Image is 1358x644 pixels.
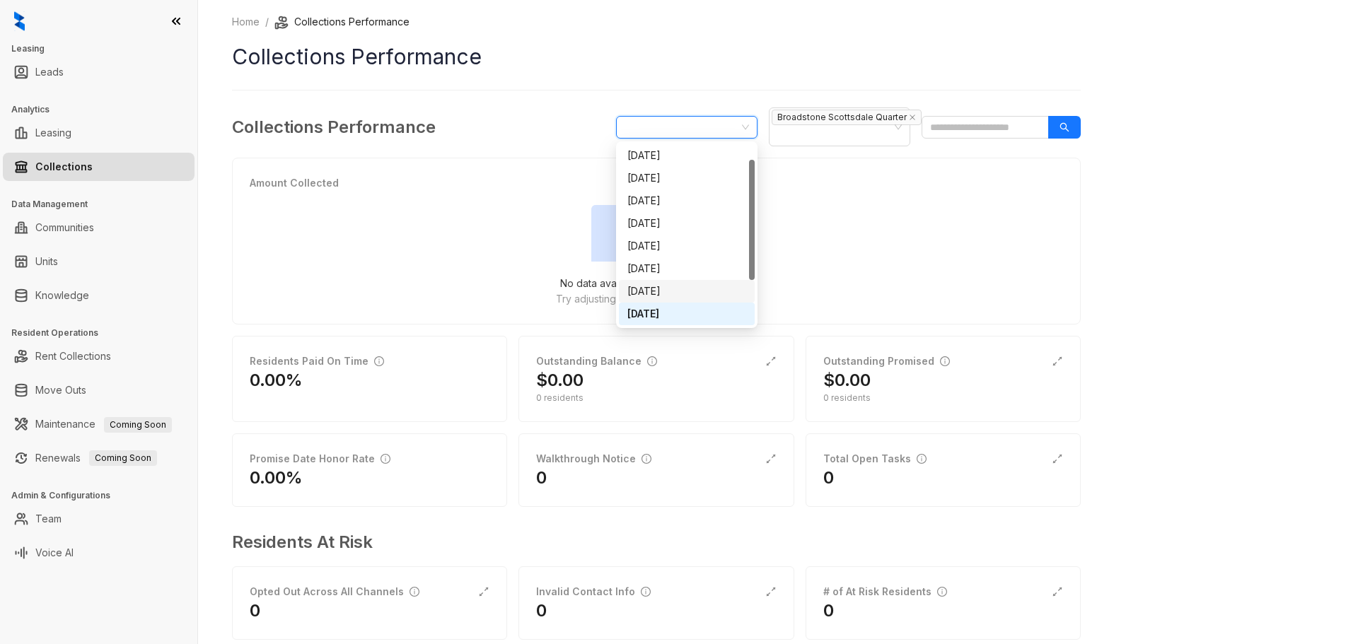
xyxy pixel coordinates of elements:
div: [DATE] [627,283,746,299]
h2: 0.00% [250,369,303,392]
div: May 2025 [619,212,755,235]
div: February 2025 [619,144,755,167]
div: [DATE] [627,261,746,276]
span: expand-alt [1052,356,1063,367]
div: # of At Risk Residents [823,584,947,599]
li: Team [3,505,195,533]
h1: Collections Performance [232,41,1081,73]
span: info-circle [647,356,657,366]
h2: 0 [250,599,260,622]
a: Units [35,247,58,276]
div: Invalid Contact Info [536,584,651,599]
div: April 2025 [619,189,755,212]
li: Collections [3,153,195,181]
div: Total Open Tasks [823,451,927,467]
li: Renewals [3,444,195,472]
li: Leasing [3,119,195,147]
h2: 0 [823,467,834,489]
p: No data available for the selected period [560,276,753,291]
span: Coming Soon [89,450,157,466]
li: Move Outs [3,376,195,404]
div: Opted Out Across All Channels [250,584,419,599]
span: expand-alt [1052,453,1063,464]
div: Residents Paid On Time [250,353,384,369]
div: September 2025 [619,303,755,325]
span: Broadstone Scottsdale Quarter [772,110,922,125]
a: Collections [35,153,93,181]
h2: $0.00 [823,369,871,392]
span: info-circle [917,454,927,464]
h2: 0 [536,599,547,622]
li: / [265,14,269,30]
span: expand-alt [765,586,777,597]
h3: Resident Operations [11,327,197,339]
div: [DATE] [627,148,746,163]
span: expand-alt [765,453,777,464]
h2: 0 [823,599,834,622]
div: March 2025 [619,167,755,189]
li: Units [3,247,195,276]
div: [DATE] [627,238,746,254]
h2: $0.00 [536,369,584,392]
span: search [1060,122,1069,132]
h3: Admin & Configurations [11,489,197,502]
a: Voice AI [35,539,74,567]
span: close [909,114,916,121]
span: expand-alt [478,586,489,597]
a: Rent Collections [35,342,111,370]
div: [DATE] [627,193,746,209]
div: June 2025 [619,235,755,257]
h3: Collections Performance [232,115,436,140]
span: info-circle [410,587,419,597]
h2: 0 [536,467,547,489]
li: Communities [3,213,195,242]
li: Knowledge [3,281,195,310]
a: RenewalsComing Soon [35,444,157,472]
div: 0 residents [823,392,1063,404]
h3: Leasing [11,42,197,55]
h3: Analytics [11,103,197,116]
img: logo [14,11,25,31]
div: [DATE] [627,170,746,186]
span: info-circle [641,587,651,597]
h3: Residents At Risk [232,529,1069,555]
div: July 2025 [619,257,755,280]
div: [DATE] [627,306,746,322]
span: info-circle [940,356,950,366]
a: Move Outs [35,376,86,404]
div: Promise Date Honor Rate [250,451,390,467]
div: August 2025 [619,280,755,303]
li: Maintenance [3,410,195,438]
div: [DATE] [627,216,746,231]
li: Rent Collections [3,342,195,370]
span: info-circle [937,587,947,597]
a: Communities [35,213,94,242]
span: expand-alt [1052,586,1063,597]
span: info-circle [374,356,384,366]
li: Collections Performance [274,14,410,30]
span: info-circle [381,454,390,464]
div: Outstanding Promised [823,353,950,369]
span: info-circle [642,454,651,464]
a: Team [35,505,62,533]
a: Knowledge [35,281,89,310]
p: Try adjusting the filters or check back later. [556,291,758,307]
span: September 2025 [625,117,749,138]
h3: Data Management [11,198,197,211]
li: Voice AI [3,539,195,567]
h2: 0.00% [250,467,303,489]
div: Walkthrough Notice [536,451,651,467]
a: Leads [35,58,64,86]
div: Outstanding Balance [536,353,657,369]
a: Leasing [35,119,71,147]
a: Home [229,14,262,30]
span: Coming Soon [104,417,172,433]
li: Leads [3,58,195,86]
strong: Amount Collected [250,177,339,189]
div: 0 residents [536,392,776,404]
span: expand-alt [765,356,777,367]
